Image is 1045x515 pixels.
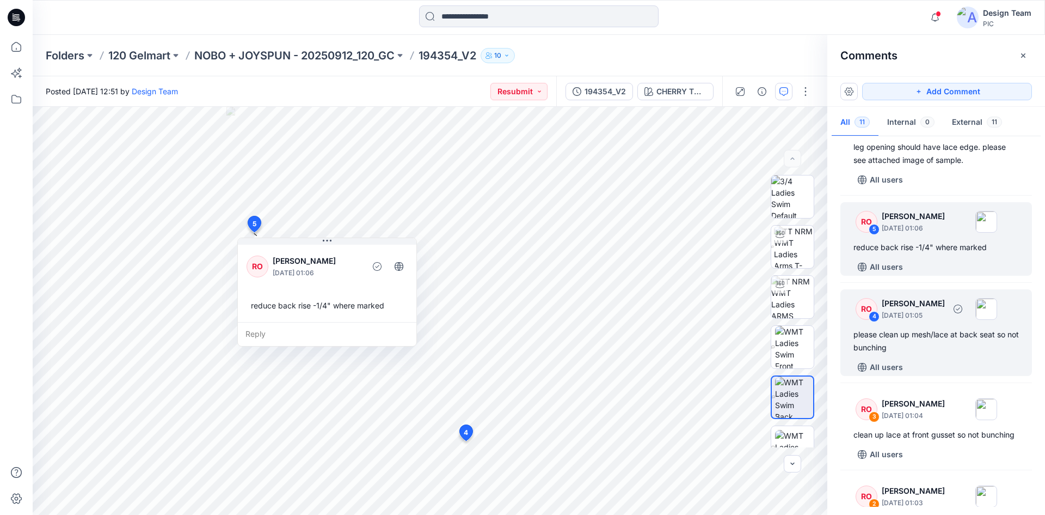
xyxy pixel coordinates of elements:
[853,359,907,376] button: All users
[775,326,814,368] img: WMT Ladies Swim Front
[771,175,814,218] img: 3/4 Ladies Swim Default
[983,7,1031,20] div: Design Team
[853,171,907,189] button: All users
[132,87,178,96] a: Design Team
[870,260,903,274] p: All users
[882,310,945,321] p: [DATE] 01:05
[775,377,813,418] img: WMT Ladies Swim Back
[481,48,515,63] button: 10
[273,268,361,278] p: [DATE] 01:06
[273,255,361,268] p: [PERSON_NAME]
[856,298,877,320] div: RO
[585,86,626,98] div: 194354_V2
[494,50,501,62] p: 10
[771,276,814,318] img: TT NRM WMT Ladies ARMS DOWN
[853,114,1019,167] div: please adjust so back leg opening is visible and is extended past front leg opening. back leg ope...
[108,48,170,63] a: 120 Gelmart
[46,48,84,63] a: Folders
[957,7,979,28] img: avatar
[247,295,408,316] div: reduce back rise -1/4" where marked
[882,484,945,498] p: [PERSON_NAME]
[856,211,877,233] div: RO
[775,430,814,464] img: WMT Ladies Swim Left
[882,397,945,410] p: [PERSON_NAME]
[882,297,945,310] p: [PERSON_NAME]
[882,223,945,234] p: [DATE] 01:06
[840,49,898,62] h2: Comments
[870,361,903,374] p: All users
[247,256,268,277] div: RO
[853,446,907,463] button: All users
[238,322,416,346] div: Reply
[920,117,935,128] span: 0
[862,83,1032,100] button: Add Comment
[869,499,880,510] div: 2
[870,448,903,461] p: All users
[753,83,771,100] button: Details
[253,219,256,229] span: 5
[853,258,907,276] button: All users
[774,226,814,268] img: TT NRM WMT Ladies Arms T-POSE
[565,83,633,100] button: 194354_V2
[856,486,877,507] div: RO
[943,109,1011,137] button: External
[832,109,878,137] button: All
[983,20,1031,28] div: PIC
[869,311,880,322] div: 4
[882,210,945,223] p: [PERSON_NAME]
[637,83,714,100] button: CHERRY TOMATO
[878,109,943,137] button: Internal
[869,224,880,235] div: 5
[656,86,706,98] div: CHERRY TOMATO
[882,410,945,421] p: [DATE] 01:04
[853,428,1019,441] div: clean up lace at front gusset so not bunching
[856,398,877,420] div: RO
[419,48,476,63] p: 194354_V2
[882,498,945,508] p: [DATE] 01:03
[853,328,1019,354] div: please clean up mesh/lace at back seat so not bunching
[853,241,1019,254] div: reduce back rise -1/4" where marked
[987,117,1002,128] span: 11
[194,48,395,63] a: NOBO + JOYSPUN - 20250912_120_GC
[46,86,178,97] span: Posted [DATE] 12:51 by
[870,173,903,186] p: All users
[464,428,468,438] span: 4
[855,117,870,128] span: 11
[869,411,880,422] div: 3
